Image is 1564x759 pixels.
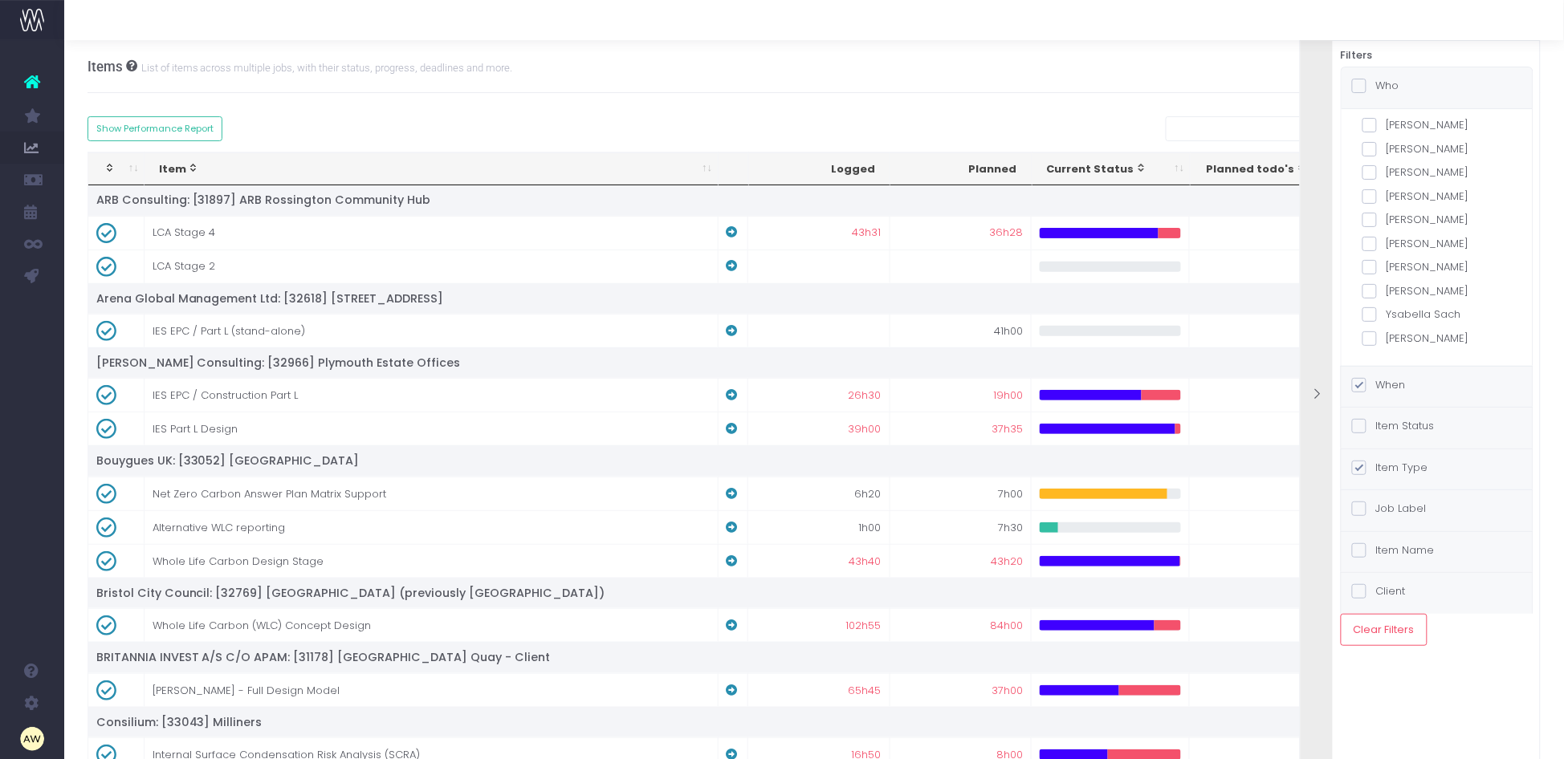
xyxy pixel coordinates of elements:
label: [PERSON_NAME] [1362,164,1512,181]
div: Item [159,161,693,177]
img: images/default_profile_image.png [20,727,44,751]
label: Client [1352,583,1406,599]
h6: Filters [1341,49,1533,62]
label: Ysabella Sach [1362,306,1512,323]
div: Logged [764,161,875,177]
td: BRITANNIA INVEST A/S C/O APAM: [31178] [GEOGRAPHIC_DATA] Quay - Client [88,642,1501,672]
td: Net Zero Carbon Answer Plan Matrix Support [145,477,718,510]
td: 41h00 [890,314,1032,347]
label: Item Name [1352,542,1435,558]
span: 26h30 [849,388,882,404]
small: List of items across multiple jobs, with their status, progress, deadlines and more. [137,59,513,75]
button: Clear Filters [1341,614,1428,646]
td: LCA Stage 4 [145,216,718,250]
label: [PERSON_NAME] [1362,189,1512,205]
label: When [1352,377,1406,393]
span: 36h28 [989,225,1023,241]
span: 43h31 [853,225,882,241]
label: [PERSON_NAME] [1362,283,1512,299]
td: 1h00 [748,510,890,544]
td: Bristol City Council: [32769] [GEOGRAPHIC_DATA] (previously [GEOGRAPHIC_DATA]) [88,578,1501,608]
label: [PERSON_NAME] [1362,141,1512,157]
label: [PERSON_NAME] [1362,331,1512,347]
th: : activate to sort column ascending [88,152,145,186]
th: Item: activate to sort column ascending [145,152,718,186]
td: LCA Stage 2 [145,250,718,283]
td: IES EPC / Construction Part L [145,378,718,412]
td: 6h20 [748,477,890,510]
span: 43h40 [849,554,882,570]
label: [PERSON_NAME] [1362,117,1512,133]
td: IES EPC / Part L (stand-alone) [145,314,718,347]
span: Items [88,59,123,75]
label: [PERSON_NAME] [1362,236,1512,252]
td: Bouygues UK: [33052] [GEOGRAPHIC_DATA] [88,445,1501,476]
div: Planned [905,161,1017,177]
div: Planned todo's [1205,161,1308,177]
div: Current Status [1047,161,1166,177]
span: 102h55 [846,618,882,634]
td: [PERSON_NAME] Consulting: [32966] Plymouth Estate Offices [88,347,1501,378]
label: Item Status [1352,418,1435,434]
td: Whole Life Carbon (WLC) Concept Design [145,608,718,642]
span: 65h45 [849,683,882,699]
th: Current Status: activate to sort column ascending [1032,152,1191,186]
button: Show Performance Report [88,116,223,141]
span: 19h00 [993,388,1023,404]
td: [PERSON_NAME] - Full Design Model [145,673,718,707]
td: 7h30 [890,510,1032,544]
td: Arena Global Management Ltd: [32618] [STREET_ADDRESS] [88,283,1501,314]
label: [PERSON_NAME] [1362,212,1512,228]
label: Who [1352,78,1399,94]
label: Item Type [1352,460,1428,476]
label: Job Label [1352,501,1427,517]
span: 37h00 [992,683,1023,699]
th: Planned todo's: activate to sort column ascending [1191,152,1333,186]
span: 39h00 [849,421,882,437]
td: ARB Consulting: [31897] ARB Rossington Community Hub [88,185,1501,215]
label: [PERSON_NAME] [1362,259,1512,275]
td: 7h00 [890,477,1032,510]
span: 37h35 [992,421,1023,437]
td: Alternative WLC reporting [145,510,718,544]
td: Consilium: [33043] Milliners [88,707,1501,737]
th: Planned [890,152,1032,186]
th: Logged [749,152,890,186]
span: 43h20 [991,554,1023,570]
span: 84h00 [990,618,1023,634]
td: IES Part L Design [145,412,718,445]
td: Whole Life Carbon Design Stage [145,544,718,578]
